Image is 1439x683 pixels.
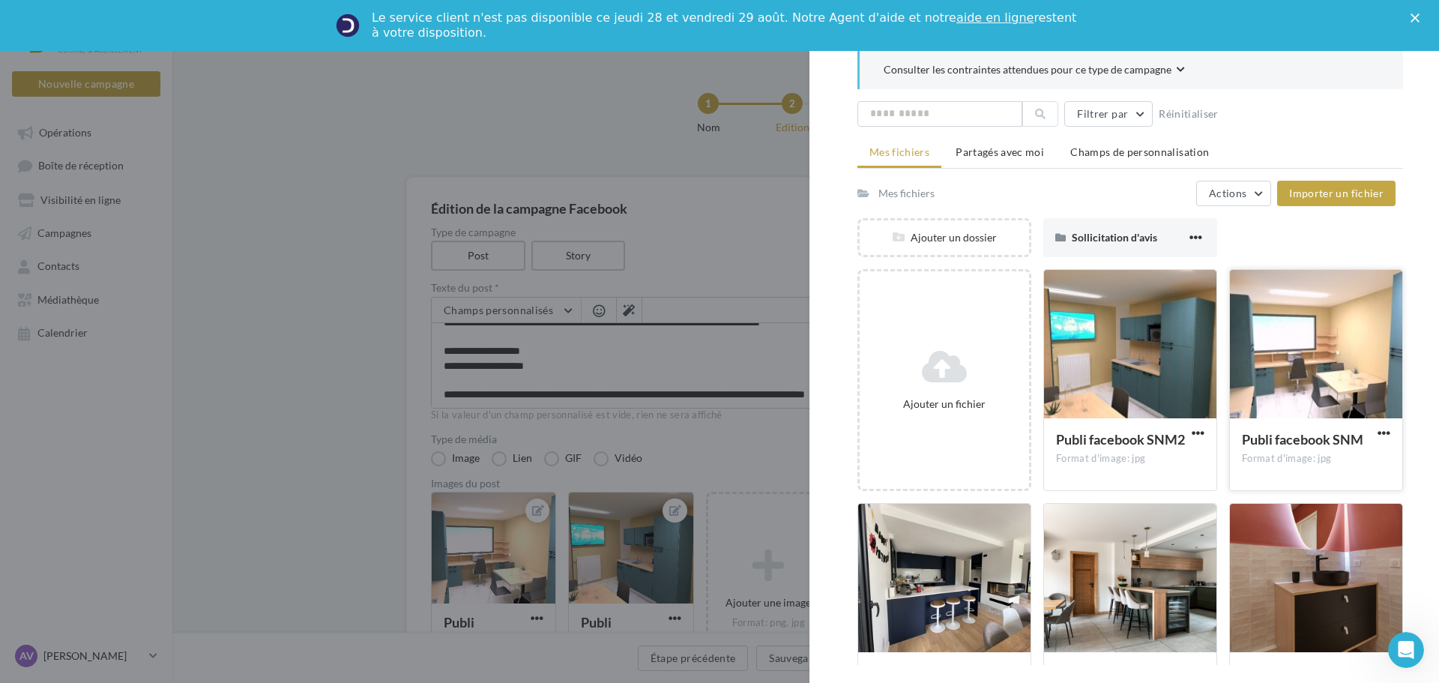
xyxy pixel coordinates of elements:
[1242,452,1390,466] div: Format d'image: jpg
[1072,231,1157,244] span: Sollicitation d'avis
[1277,181,1396,206] button: Importer un fichier
[878,186,935,201] div: Mes fichiers
[884,62,1171,77] span: Consulter les contraintes attendues pour ce type de campagne
[866,397,1023,412] div: Ajouter un fichier
[336,13,360,37] img: Profile image for Service-Client
[1242,431,1363,448] span: Publi facebook SNM
[1209,187,1246,199] span: Actions
[372,10,1079,40] div: Le service client n'est pas disponible ce jeudi 28 et vendredi 29 août. Notre Agent d'aide et not...
[1070,145,1209,158] span: Champs de personnalisation
[956,10,1034,25] a: aide en ligne
[869,145,929,158] span: Mes fichiers
[1289,187,1384,199] span: Importer un fichier
[1064,101,1153,127] button: Filtrer par
[1153,105,1225,123] button: Réinitialiser
[884,61,1185,80] button: Consulter les contraintes attendues pour ce type de campagne
[1388,632,1424,668] iframe: Intercom live chat
[860,230,1029,245] div: Ajouter un dossier
[1411,13,1426,22] div: Fermer
[1056,452,1204,466] div: Format d'image: jpg
[956,145,1044,158] span: Partagés avec moi
[1196,181,1271,206] button: Actions
[1056,431,1185,448] span: Publi facebook SNM2
[870,665,932,682] span: IMG_0382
